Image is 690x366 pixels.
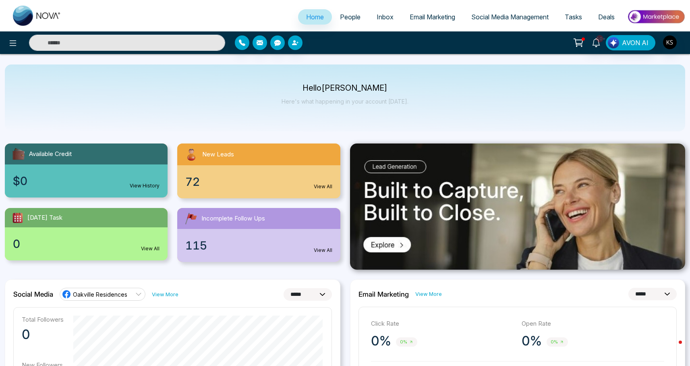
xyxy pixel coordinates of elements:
span: $0 [13,173,27,189]
img: availableCredit.svg [11,147,26,161]
img: todayTask.svg [11,211,24,224]
img: Nova CRM Logo [13,6,61,26]
span: Deals [598,13,615,21]
p: 0% [371,333,391,349]
a: View History [130,182,160,189]
a: View All [314,183,332,190]
span: 72 [185,173,200,190]
img: followUps.svg [184,211,198,226]
a: New Leads72View All [172,143,345,198]
span: Tasks [565,13,582,21]
span: 0 [13,235,20,252]
a: Incomplete Follow Ups115View All [172,208,345,262]
a: View More [415,290,442,298]
p: Here's what happening in your account [DATE]. [282,98,408,105]
a: Deals [590,9,623,25]
span: 10+ [596,35,603,42]
span: New Leads [202,150,234,159]
p: Hello [PERSON_NAME] [282,85,408,91]
span: Social Media Management [471,13,549,21]
span: Home [306,13,324,21]
h2: Email Marketing [358,290,409,298]
span: 0% [547,337,568,347]
iframe: Intercom live chat [663,339,682,358]
h2: Social Media [13,290,53,298]
a: Social Media Management [463,9,557,25]
a: View All [141,245,160,252]
span: 115 [185,237,207,254]
a: View More [152,291,178,298]
a: Inbox [369,9,402,25]
a: 10+ [586,35,606,49]
a: People [332,9,369,25]
span: 0% [396,337,417,347]
img: Lead Flow [608,37,619,48]
span: Incomplete Follow Ups [201,214,265,223]
span: People [340,13,361,21]
span: Email Marketing [410,13,455,21]
p: Open Rate [522,319,664,329]
span: Available Credit [29,150,72,159]
span: [DATE] Task [27,213,62,223]
p: Total Followers [22,316,64,323]
p: Click Rate [371,319,514,329]
span: AVON AI [622,38,649,48]
img: . [350,143,686,270]
img: Market-place.gif [627,8,685,26]
p: 0% [522,333,542,349]
a: View All [314,247,332,254]
img: newLeads.svg [184,147,199,162]
img: User Avatar [663,35,677,49]
span: Inbox [377,13,394,21]
span: Oakville Residences [73,291,127,298]
a: Tasks [557,9,590,25]
a: Home [298,9,332,25]
a: Email Marketing [402,9,463,25]
button: AVON AI [606,35,655,50]
p: 0 [22,326,64,343]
